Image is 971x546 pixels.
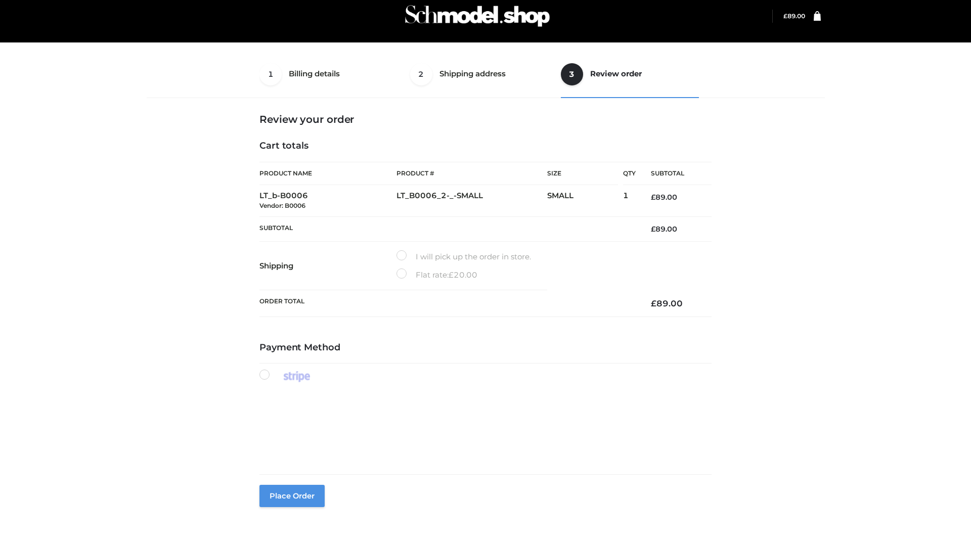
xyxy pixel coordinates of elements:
bdi: 20.00 [449,270,477,280]
th: Shipping [259,242,396,290]
h4: Payment Method [259,342,712,353]
button: Place order [259,485,325,507]
small: Vendor: B0006 [259,202,305,209]
th: Product Name [259,162,396,185]
th: Qty [623,162,636,185]
span: £ [783,12,787,20]
span: £ [651,224,655,234]
th: Product # [396,162,547,185]
span: £ [651,193,655,202]
td: SMALL [547,185,623,217]
span: £ [651,298,656,308]
iframe: Secure payment input frame [257,393,710,458]
bdi: 89.00 [651,193,677,202]
h4: Cart totals [259,141,712,152]
h3: Review your order [259,113,712,125]
th: Subtotal [636,162,712,185]
bdi: 89.00 [651,298,683,308]
td: 1 [623,185,636,217]
a: £89.00 [783,12,805,20]
label: Flat rate: [396,268,477,282]
td: LT_b-B0006 [259,185,396,217]
th: Subtotal [259,216,636,241]
th: Size [547,162,618,185]
th: Order Total [259,290,636,317]
span: £ [449,270,454,280]
bdi: 89.00 [651,224,677,234]
bdi: 89.00 [783,12,805,20]
td: LT_B0006_2-_-SMALL [396,185,547,217]
label: I will pick up the order in store. [396,250,531,263]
